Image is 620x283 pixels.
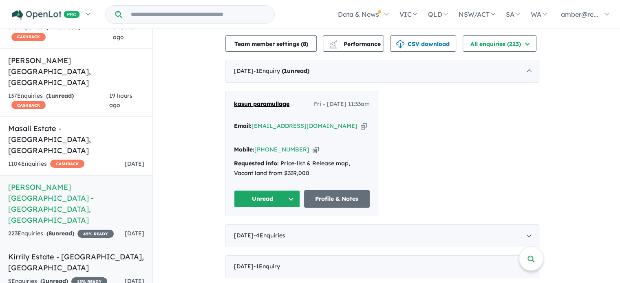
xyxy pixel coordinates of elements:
div: 1104 Enquir ies [8,159,84,169]
span: 8 [49,230,52,237]
div: 223 Enquir ies [8,229,114,239]
span: kasun paramullage [234,100,289,107]
div: Price-list & Release map, Vacant land from $339,000 [234,159,370,178]
h5: Masall Estate - [GEOGRAPHIC_DATA] , [GEOGRAPHIC_DATA] [8,123,144,156]
span: CASHBACK [11,33,46,41]
span: Fri - [DATE] 11:33am [314,99,370,109]
span: CASHBACK [50,160,84,168]
strong: ( unread) [46,230,74,237]
span: CASHBACK [11,101,46,109]
strong: Requested info: [234,160,279,167]
button: Performance [323,35,384,52]
span: 1 [48,92,51,99]
a: [PHONE_NUMBER] [254,146,309,153]
button: Copy [361,122,367,130]
strong: ( unread) [282,67,309,75]
div: [DATE] [225,60,539,83]
span: Performance [331,40,381,48]
button: Unread [234,190,300,208]
span: - 1 Enquir y [254,263,280,270]
span: amber@re... [561,10,598,18]
span: 1 [284,67,287,75]
div: [DATE] [225,224,539,247]
div: [DATE] [225,255,539,278]
input: Try estate name, suburb, builder or developer [124,6,273,23]
span: [DATE] [125,160,144,167]
button: Team member settings (8) [225,35,317,52]
strong: Email: [234,122,252,129]
img: Openlot PRO Logo White [12,10,80,20]
strong: Mobile: [234,146,254,153]
img: download icon [396,40,404,48]
h5: Kirrily Estate - [GEOGRAPHIC_DATA] , [GEOGRAPHIC_DATA] [8,251,144,273]
span: 3 hours ago [113,24,133,41]
h5: [PERSON_NAME][GEOGRAPHIC_DATA] , [GEOGRAPHIC_DATA] [8,55,144,88]
a: kasun paramullage [234,99,289,109]
button: Copy [313,145,319,154]
a: Profile & Notes [304,190,370,208]
a: [EMAIL_ADDRESS][DOMAIN_NAME] [252,122,357,129]
div: 137 Enquir ies [8,91,109,111]
button: CSV download [390,35,456,52]
span: [DATE] [125,230,144,237]
span: - 4 Enquir ies [254,232,285,239]
span: - 1 Enquir y [254,67,309,75]
h5: [PERSON_NAME][GEOGRAPHIC_DATA] - [GEOGRAPHIC_DATA] , [GEOGRAPHIC_DATA] [8,182,144,226]
img: bar-chart.svg [329,43,338,48]
button: All enquiries (223) [463,35,536,52]
strong: ( unread) [46,92,74,99]
span: 19 hours ago [109,92,132,109]
span: 8 [303,40,306,48]
img: line-chart.svg [330,40,337,45]
div: 393 Enquir ies [8,23,113,42]
span: 45 % READY [77,230,114,238]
